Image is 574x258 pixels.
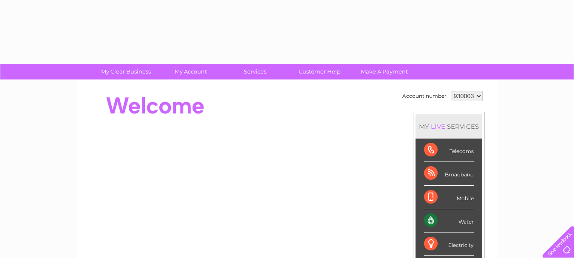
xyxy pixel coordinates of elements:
div: Telecoms [424,139,474,162]
div: Mobile [424,186,474,209]
div: LIVE [429,122,447,130]
td: Account number [400,89,449,103]
div: Water [424,209,474,232]
a: My Account [156,64,226,79]
a: My Clear Business [91,64,161,79]
a: Services [220,64,290,79]
a: Make A Payment [349,64,419,79]
div: Broadband [424,162,474,185]
a: Customer Help [285,64,355,79]
div: MY SERVICES [416,114,482,139]
div: Electricity [424,232,474,256]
